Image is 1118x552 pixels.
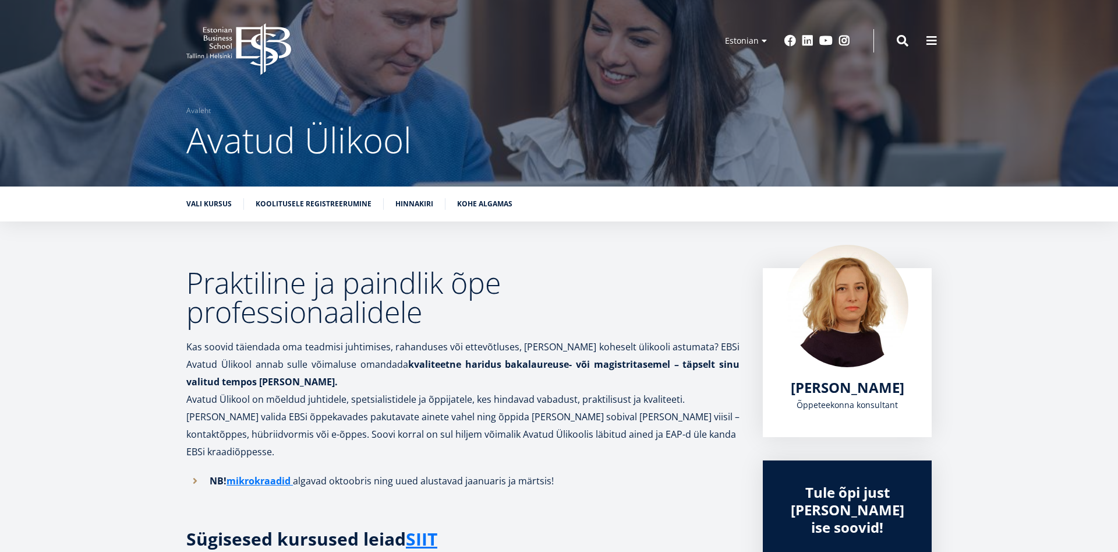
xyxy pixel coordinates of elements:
span: Avatud Ülikool [186,116,412,164]
a: Hinnakiri [395,198,433,210]
a: ikrokraadid [236,472,291,490]
li: algavad oktoobris ning uued alustavad jaanuaris ja märtsis! [186,472,740,490]
a: Koolitusele registreerumine [256,198,372,210]
p: Kas soovid täiendada oma teadmisi juhtimises, rahanduses või ettevõtluses, [PERSON_NAME] koheselt... [186,338,740,391]
strong: NB! [210,474,293,487]
a: [PERSON_NAME] [791,379,904,396]
a: Avaleht [186,105,211,117]
div: Tule õpi just [PERSON_NAME] ise soovid! [786,484,908,536]
a: SIIT [406,530,437,548]
img: Kadri Osula Learning Journey Advisor [786,245,908,367]
a: Kohe algamas [457,198,512,210]
strong: kvaliteetne haridus bakalaureuse- või magistritasemel – täpselt sinu valitud tempos [PERSON_NAME]. [186,358,740,388]
a: Instagram [838,35,850,47]
a: Facebook [784,35,796,47]
span: [PERSON_NAME] [791,378,904,397]
a: Linkedin [802,35,813,47]
strong: Sügisesed kursused leiad [186,527,437,551]
a: Vali kursus [186,198,232,210]
div: Õppeteekonna konsultant [786,396,908,414]
a: m [227,472,236,490]
p: Avatud Ülikool on mõeldud juhtidele, spetsialistidele ja õppijatele, kes hindavad vabadust, prakt... [186,391,740,460]
a: Youtube [819,35,833,47]
h2: Praktiline ja paindlik õpe professionaalidele [186,268,740,326]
